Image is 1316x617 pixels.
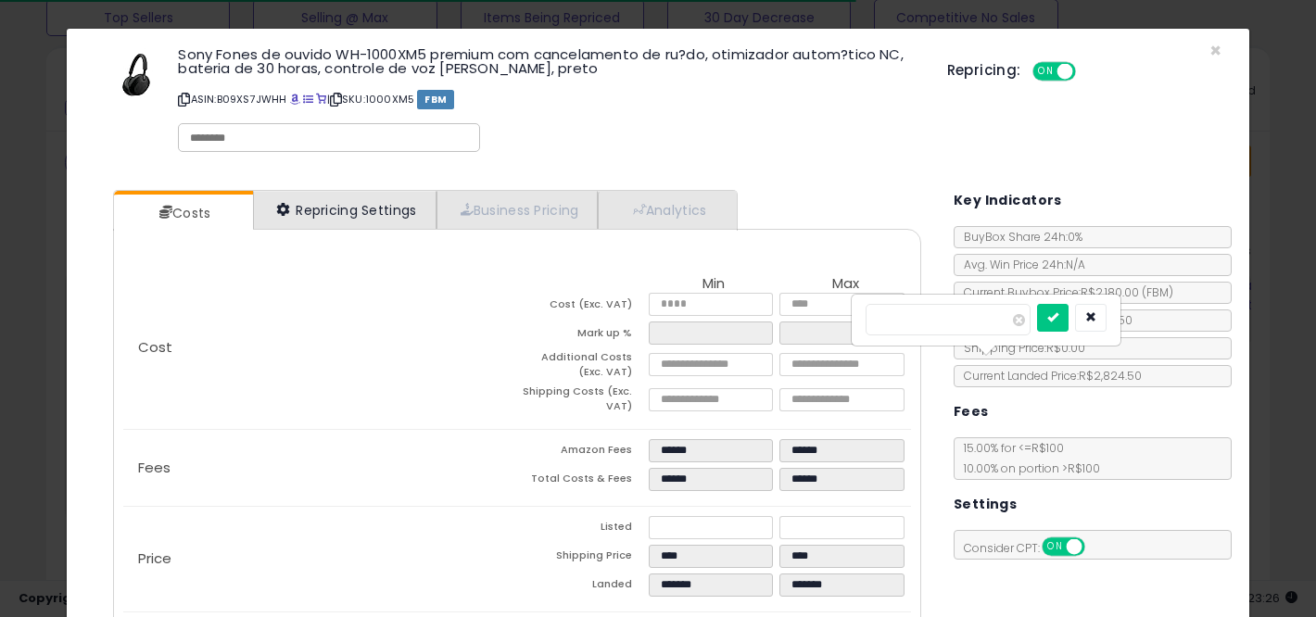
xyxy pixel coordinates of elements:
[955,440,1100,476] span: 15.00 % for <= R$100
[253,191,437,229] a: Repricing Settings
[954,189,1062,212] h5: Key Indicators
[437,191,599,229] a: Business Pricing
[955,257,1085,272] span: Avg. Win Price 24h: N/A
[417,90,454,109] span: FBM
[947,63,1021,78] h5: Repricing:
[517,516,649,545] td: Listed
[955,229,1082,245] span: BuyBox Share 24h: 0%
[123,460,517,475] p: Fees
[316,92,326,107] a: Your listing only
[517,573,649,602] td: Landed
[1034,64,1057,80] span: ON
[178,84,918,114] p: ASIN: B09XS7JWHH | SKU: 1000XM5
[114,195,251,232] a: Costs
[108,47,164,103] img: 31vOBg8cPaL._SL60_.jpg
[517,439,649,468] td: Amazon Fees
[1044,539,1067,555] span: ON
[598,191,735,229] a: Analytics
[517,545,649,573] td: Shipping Price
[649,276,780,293] th: Min
[1209,37,1221,64] span: ×
[1072,64,1102,80] span: OFF
[517,384,649,419] td: Shipping Costs (Exc. VAT)
[517,350,649,384] td: Additional Costs (Exc. VAT)
[955,540,1109,556] span: Consider CPT:
[1081,284,1173,300] span: R$2,180.00
[303,92,313,107] a: All offer listings
[955,460,1100,476] span: 10.00 % on portion > R$100
[1142,284,1173,300] span: ( FBM )
[178,47,918,75] h3: Sony Fones de ouvido WH-1000XM5 premium com cancelamento de ru?do, otimizador autom?tico NC, bate...
[955,284,1173,300] span: Current Buybox Price:
[779,276,911,293] th: Max
[123,340,517,355] p: Cost
[954,493,1017,516] h5: Settings
[955,340,1085,356] span: Shipping Price: R$0.00
[954,400,989,423] h5: Fees
[290,92,300,107] a: BuyBox page
[123,551,517,566] p: Price
[517,321,649,350] td: Mark up %
[1082,539,1111,555] span: OFF
[517,293,649,321] td: Cost (Exc. VAT)
[955,368,1142,384] span: Current Landed Price: R$2,824.50
[517,468,649,497] td: Total Costs & Fees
